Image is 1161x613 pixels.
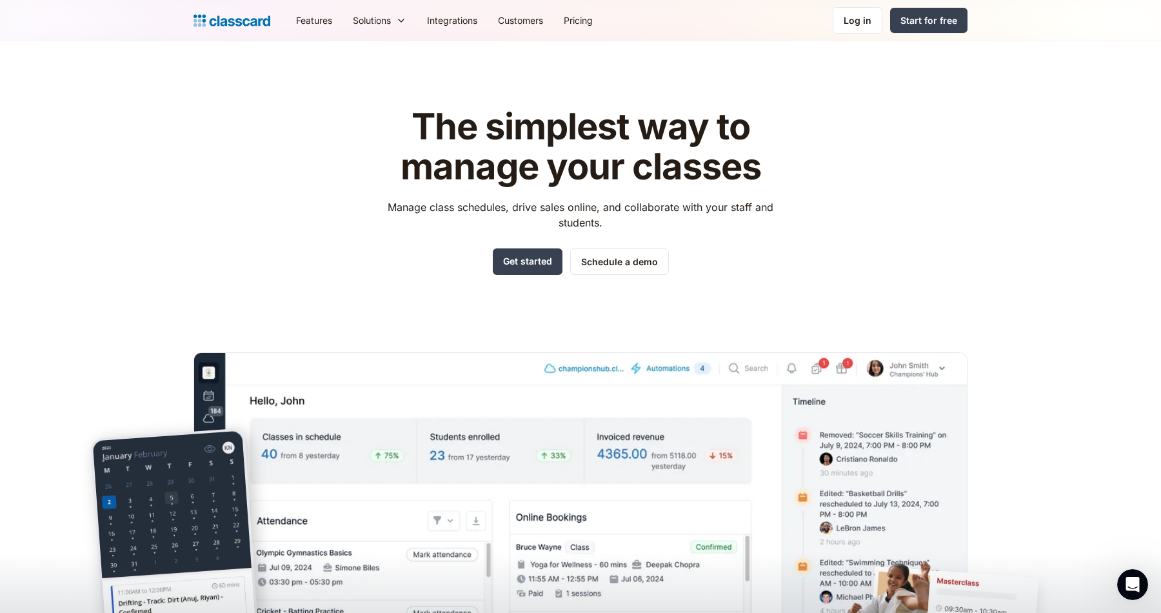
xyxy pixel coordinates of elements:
a: Logo [193,12,270,30]
div: Solutions [342,6,417,35]
iframe: Intercom live chat [1117,569,1148,600]
a: Pricing [553,6,603,35]
p: Manage class schedules, drive sales online, and collaborate with your staff and students. [376,199,786,230]
div: Log in [844,14,871,27]
div: Solutions [353,14,391,27]
a: Integrations [417,6,488,35]
a: Customers [488,6,553,35]
a: Start for free [890,8,967,33]
a: Log in [833,7,882,34]
a: Features [286,6,342,35]
a: Schedule a demo [570,248,669,275]
a: Get started [493,248,562,275]
div: Start for free [900,14,957,27]
h1: The simplest way to manage your classes [376,107,786,186]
